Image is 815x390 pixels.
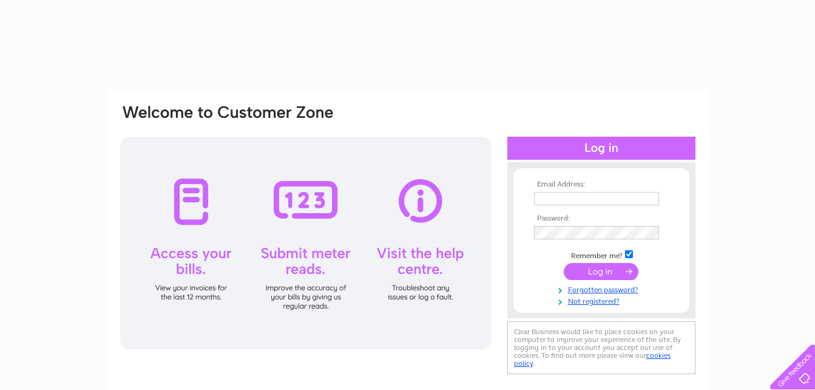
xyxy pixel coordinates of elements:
[507,321,695,374] div: Clear Business would like to place cookies on your computer to improve your experience of the sit...
[534,283,672,295] a: Forgotten password?
[534,295,672,306] a: Not registered?
[531,248,672,261] td: Remember me?
[531,180,672,189] th: Email Address:
[514,351,671,368] a: cookies policy
[531,214,672,223] th: Password:
[564,263,638,280] input: Submit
